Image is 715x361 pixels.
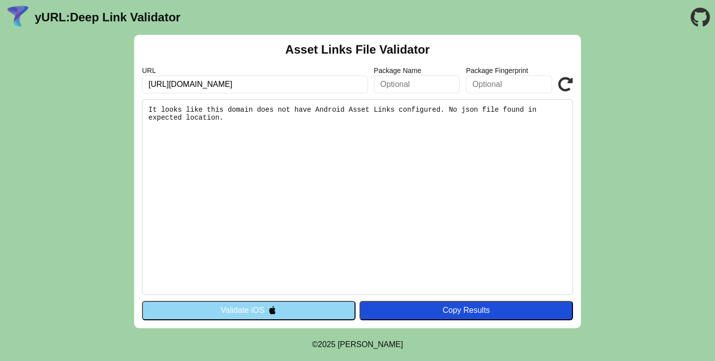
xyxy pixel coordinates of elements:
[466,67,552,74] label: Package Fingerprint
[142,67,368,74] label: URL
[142,75,368,93] input: Required
[286,43,430,57] h2: Asset Links File Validator
[466,75,552,93] input: Optional
[312,328,403,361] footer: ©
[359,301,573,320] button: Copy Results
[338,340,403,349] a: Michael Ibragimchayev's Personal Site
[318,340,336,349] span: 2025
[364,306,568,315] div: Copy Results
[268,306,277,314] img: appleIcon.svg
[5,4,31,30] img: yURL Logo
[142,301,356,320] button: Validate iOS
[142,99,573,295] pre: It looks like this domain does not have Android Asset Links configured. No json file found in exp...
[374,75,460,93] input: Optional
[374,67,460,74] label: Package Name
[35,10,180,24] a: yURL:Deep Link Validator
